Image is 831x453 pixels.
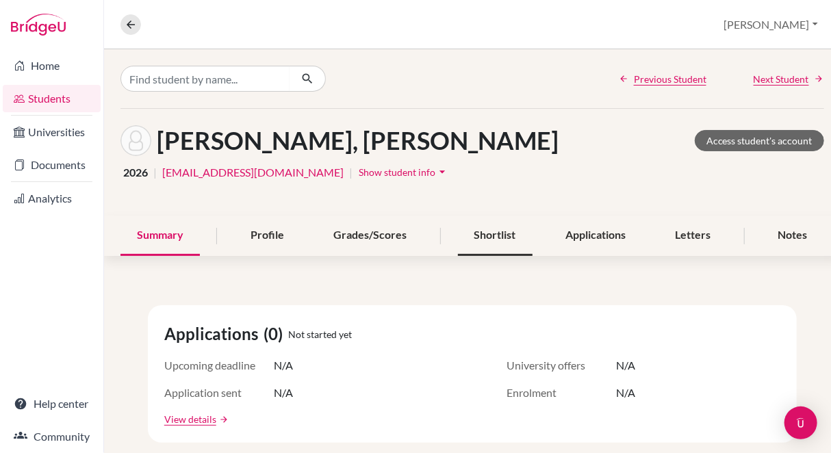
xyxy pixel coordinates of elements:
a: Access student's account [695,130,824,151]
span: N/A [616,357,635,374]
a: Universities [3,118,101,146]
input: Find student by name... [120,66,290,92]
div: Letters [659,216,728,256]
div: Summary [120,216,200,256]
span: University offers [507,357,616,374]
span: 2026 [123,164,148,181]
span: Upcoming deadline [164,357,274,374]
span: | [349,164,353,181]
span: (0) [264,322,288,346]
div: Grades/Scores [317,216,423,256]
a: Community [3,423,101,450]
div: Applications [549,216,642,256]
button: [PERSON_NAME] [718,12,824,38]
a: arrow_forward [216,415,229,424]
a: Documents [3,151,101,179]
a: Home [3,52,101,79]
span: N/A [616,385,635,401]
a: View details [164,412,216,426]
a: Previous Student [619,72,706,86]
div: Shortlist [458,216,533,256]
h1: [PERSON_NAME], [PERSON_NAME] [157,126,559,155]
div: Open Intercom Messenger [784,406,817,439]
span: Application sent [164,385,274,401]
span: | [153,164,157,181]
div: Notes [762,216,824,256]
a: [EMAIL_ADDRESS][DOMAIN_NAME] [162,164,344,181]
div: Profile [234,216,301,256]
a: Help center [3,390,101,417]
span: Applications [164,322,264,346]
a: Next Student [754,72,824,86]
a: Analytics [3,185,101,212]
button: Show student infoarrow_drop_down [358,161,450,183]
img: Bridge-U [11,14,66,36]
span: Show student info [359,166,435,178]
a: Students [3,85,101,112]
span: N/A [274,357,293,374]
span: Enrolment [507,385,616,401]
img: ChuQi Wang's avatar [120,125,151,156]
span: Not started yet [288,327,352,341]
span: Previous Student [634,72,706,86]
i: arrow_drop_down [435,165,449,179]
span: N/A [274,385,293,401]
span: Next Student [754,72,809,86]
